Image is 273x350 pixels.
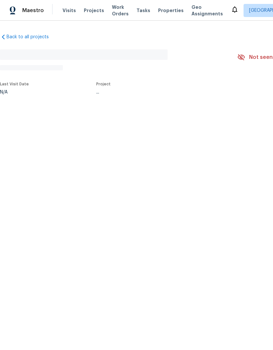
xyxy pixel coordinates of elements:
[136,8,150,13] span: Tasks
[112,4,129,17] span: Work Orders
[96,90,222,95] div: ...
[96,82,111,86] span: Project
[84,7,104,14] span: Projects
[22,7,44,14] span: Maestro
[158,7,184,14] span: Properties
[191,4,223,17] span: Geo Assignments
[63,7,76,14] span: Visits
